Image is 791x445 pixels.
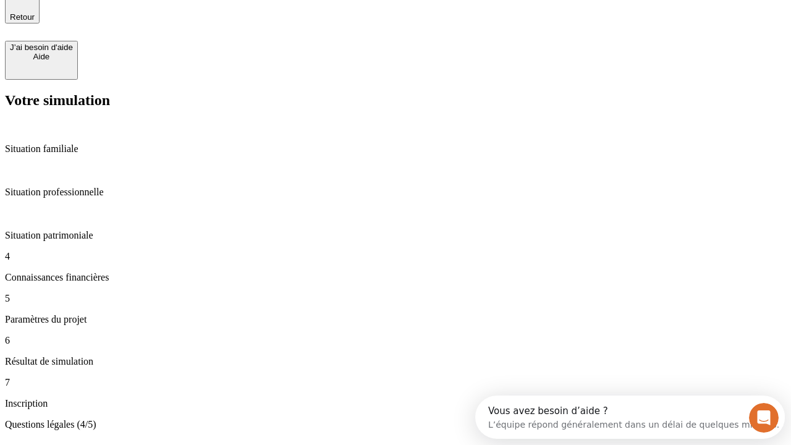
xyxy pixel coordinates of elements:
p: 5 [5,293,786,304]
p: 7 [5,377,786,388]
div: Vous avez besoin d’aide ? [13,11,304,20]
p: Situation professionnelle [5,187,786,198]
div: L’équipe répond généralement dans un délai de quelques minutes. [13,20,304,33]
iframe: Intercom live chat [749,403,779,433]
p: 4 [5,251,786,262]
p: Paramètres du projet [5,314,786,325]
p: Situation patrimoniale [5,230,786,241]
p: Questions légales (4/5) [5,419,786,430]
h2: Votre simulation [5,92,786,109]
p: Situation familiale [5,143,786,155]
p: Résultat de simulation [5,356,786,367]
div: Aide [10,52,73,61]
span: Retour [10,12,35,22]
p: 6 [5,335,786,346]
div: Ouvrir le Messenger Intercom [5,5,341,39]
button: J’ai besoin d'aideAide [5,41,78,80]
p: Connaissances financières [5,272,786,283]
p: Inscription [5,398,786,409]
iframe: Intercom live chat discovery launcher [475,396,785,439]
div: J’ai besoin d'aide [10,43,73,52]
